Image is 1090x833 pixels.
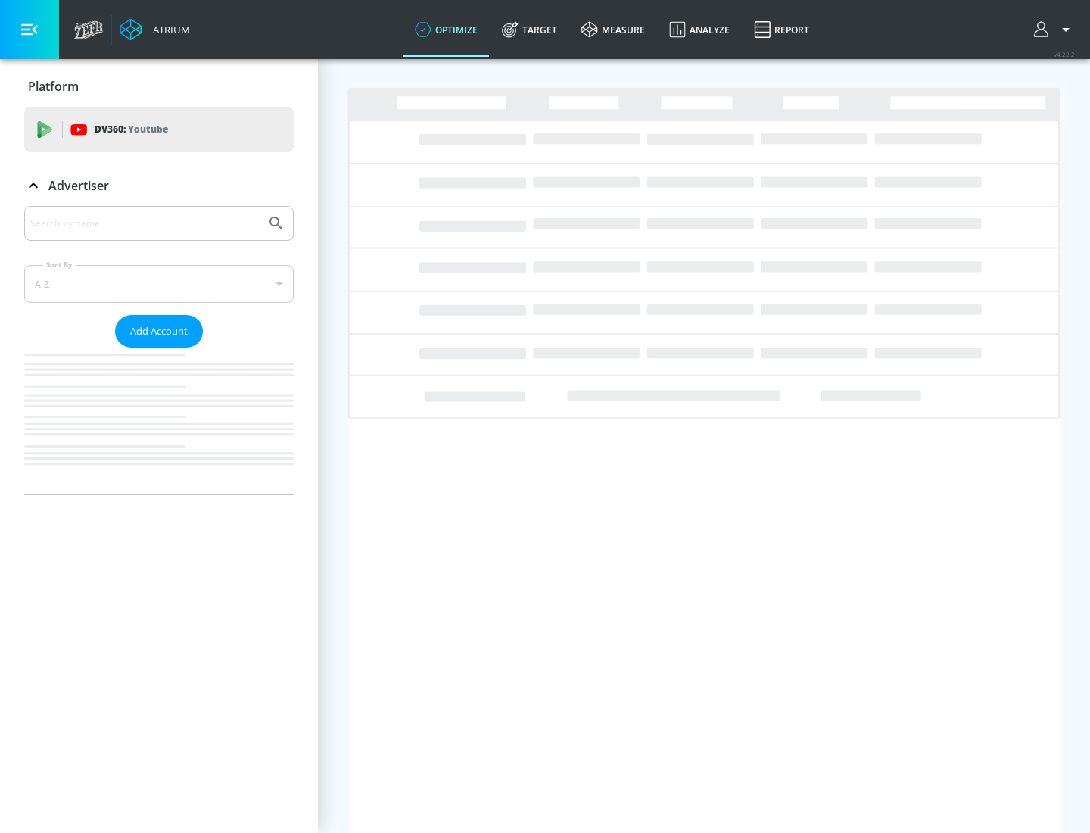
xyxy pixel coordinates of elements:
p: Platform [28,78,79,95]
div: Advertiser [24,206,294,494]
p: Advertiser [48,177,109,194]
p: DV360: [95,121,168,138]
div: Platform [24,65,294,108]
input: Search by name [30,214,260,233]
div: Advertiser [24,164,294,207]
span: Add Account [130,323,188,340]
a: Analyze [657,2,742,57]
a: measure [569,2,657,57]
a: Atrium [120,18,190,41]
div: A-Z [24,265,294,303]
a: optimize [403,2,490,57]
p: Youtube [128,121,168,137]
label: Sort By [43,260,76,270]
a: Report [742,2,821,57]
nav: list of Advertiser [24,348,294,494]
button: Add Account [115,315,203,348]
div: Atrium [147,23,190,36]
div: DV360: Youtube [24,107,294,152]
a: Target [490,2,569,57]
span: v 4.22.2 [1054,50,1075,58]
